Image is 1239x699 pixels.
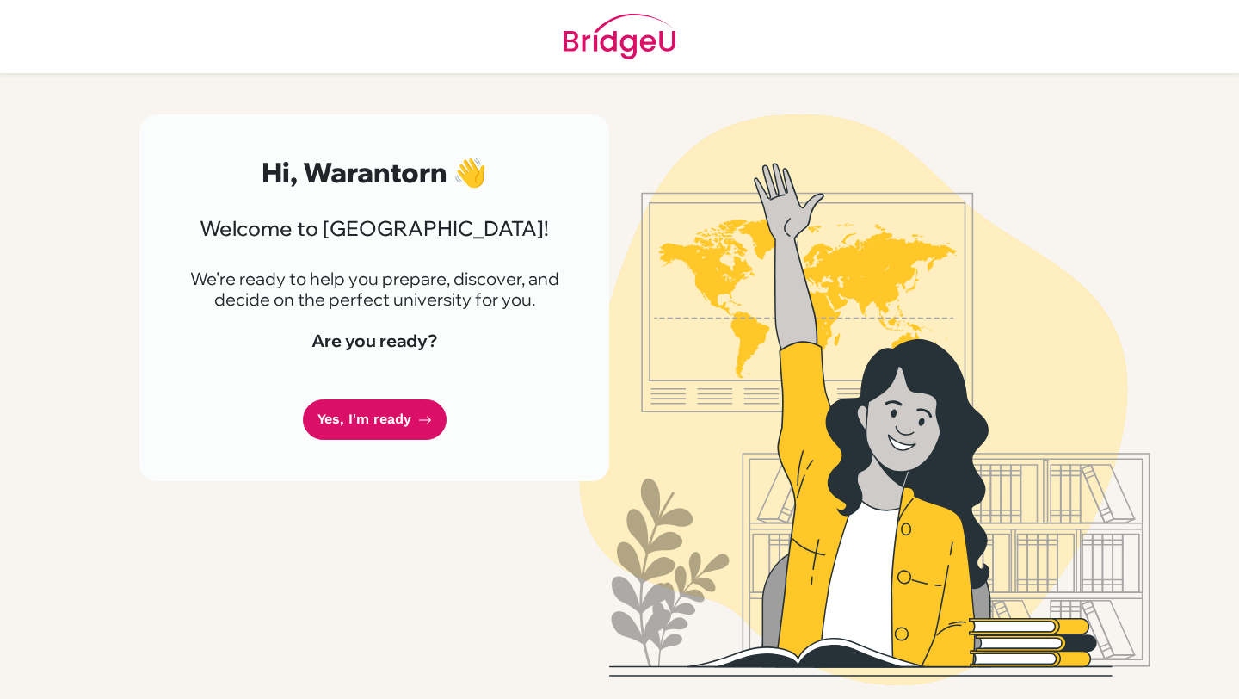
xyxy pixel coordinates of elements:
p: We're ready to help you prepare, discover, and decide on the perfect university for you. [181,269,568,310]
h2: Hi, Warantorn 👋 [181,156,568,189]
h4: Are you ready? [181,331,568,351]
a: Yes, I'm ready [303,399,447,440]
h3: Welcome to [GEOGRAPHIC_DATA]! [181,216,568,241]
